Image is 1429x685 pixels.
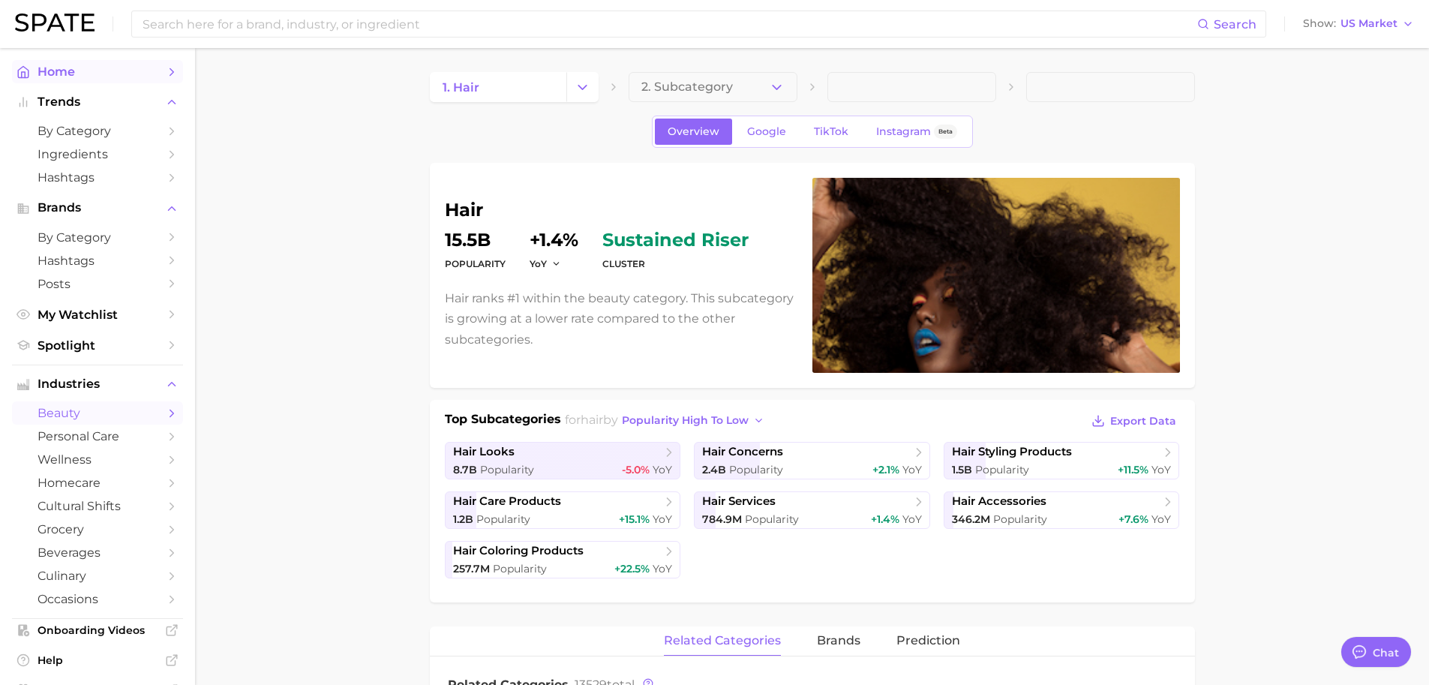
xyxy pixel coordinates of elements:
a: Help [12,649,183,671]
span: +11.5% [1118,463,1148,476]
button: 2. Subcategory [629,72,797,102]
span: by Category [38,230,158,245]
span: hair accessories [952,494,1046,509]
span: hair care products [453,494,561,509]
button: YoY [530,257,562,270]
a: beverages [12,541,183,564]
span: hair concerns [702,445,783,459]
button: Trends [12,91,183,113]
span: hair coloring products [453,544,584,558]
a: personal care [12,425,183,448]
span: Prediction [896,634,960,647]
span: TikTok [814,125,848,138]
a: hair styling products1.5b Popularity+11.5% YoY [944,442,1180,479]
span: 784.9m [702,512,742,526]
span: YoY [1151,463,1171,476]
span: Popularity [993,512,1047,526]
a: grocery [12,518,183,541]
span: YoY [653,463,672,476]
span: 1. hair [443,80,479,95]
span: +15.1% [619,512,650,526]
span: hair services [702,494,776,509]
dt: cluster [602,255,749,273]
span: YoY [902,512,922,526]
span: Popularity [476,512,530,526]
button: Brands [12,197,183,219]
span: brands [817,634,860,647]
a: hair coloring products257.7m Popularity+22.5% YoY [445,541,681,578]
span: grocery [38,522,158,536]
span: Ingredients [38,147,158,161]
span: sustained riser [602,231,749,249]
span: Popularity [745,512,799,526]
span: My Watchlist [38,308,158,322]
span: Hashtags [38,170,158,185]
span: YoY [653,512,672,526]
input: Search here for a brand, industry, or ingredient [141,11,1197,37]
h1: hair [445,201,794,219]
a: Ingredients [12,143,183,166]
span: Search [1214,17,1256,32]
a: cultural shifts [12,494,183,518]
img: SPATE [15,14,95,32]
span: Industries [38,377,158,391]
a: culinary [12,564,183,587]
p: Hair ranks #1 within the beauty category. This subcategory is growing at a lower rate compared to... [445,288,794,350]
span: by Category [38,124,158,138]
span: 1.5b [952,463,972,476]
a: Posts [12,272,183,296]
span: personal care [38,429,158,443]
span: Instagram [876,125,931,138]
span: Export Data [1110,415,1176,428]
span: Show [1303,20,1336,28]
span: 257.7m [453,562,490,575]
a: beauty [12,401,183,425]
span: +22.5% [614,562,650,575]
button: Change Category [566,72,599,102]
dt: Popularity [445,255,506,273]
span: hair styling products [952,445,1072,459]
a: hair looks8.7b Popularity-5.0% YoY [445,442,681,479]
span: Beta [938,125,953,138]
a: wellness [12,448,183,471]
span: hair [581,413,603,427]
span: Onboarding Videos [38,623,158,637]
a: Home [12,60,183,83]
span: 346.2m [952,512,990,526]
span: US Market [1340,20,1397,28]
a: homecare [12,471,183,494]
a: hair services784.9m Popularity+1.4% YoY [694,491,930,529]
span: Spotlight [38,338,158,353]
span: Popularity [480,463,534,476]
span: homecare [38,476,158,490]
span: beverages [38,545,158,560]
a: InstagramBeta [863,119,970,145]
span: YoY [530,257,547,270]
span: Popularity [493,562,547,575]
a: Google [734,119,799,145]
a: TikTok [801,119,861,145]
a: 1. hair [430,72,566,102]
dd: +1.4% [530,231,578,249]
span: YoY [1151,512,1171,526]
span: cultural shifts [38,499,158,513]
span: Hashtags [38,254,158,268]
a: Spotlight [12,334,183,357]
span: YoY [653,562,672,575]
span: Home [38,65,158,79]
span: +7.6% [1118,512,1148,526]
button: Industries [12,373,183,395]
a: Hashtags [12,166,183,189]
span: Brands [38,201,158,215]
span: culinary [38,569,158,583]
span: beauty [38,406,158,420]
button: ShowUS Market [1299,14,1418,34]
span: Posts [38,277,158,291]
dd: 15.5b [445,231,506,249]
button: Export Data [1088,410,1179,431]
a: hair care products1.2b Popularity+15.1% YoY [445,491,681,529]
a: occasions [12,587,183,611]
a: by Category [12,226,183,249]
a: Hashtags [12,249,183,272]
a: hair accessories346.2m Popularity+7.6% YoY [944,491,1180,529]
